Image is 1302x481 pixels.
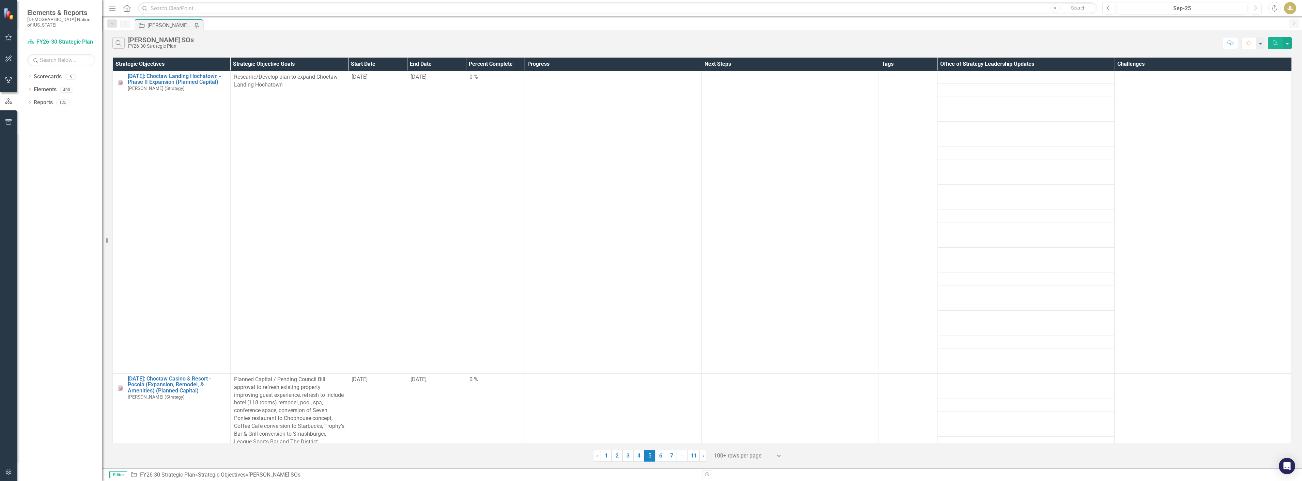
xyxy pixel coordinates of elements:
[128,44,194,49] div: FY26-30 Strategic Plan
[407,71,466,373] td: Double-Click to Edit
[116,384,124,392] img: Planned Capital
[138,2,1097,14] input: Search ClearPoint...
[937,260,1115,273] td: Double-Click to Edit
[248,471,300,478] div: [PERSON_NAME] SOs
[611,450,622,462] a: 2
[27,17,95,28] small: [DEMOGRAPHIC_DATA] Nation of [US_STATE]
[937,424,1115,436] td: Double-Click to Edit
[937,348,1115,361] td: Double-Click to Edit
[34,86,57,94] a: Elements
[879,71,938,373] td: Double-Click to Edit
[348,71,407,373] td: Double-Click to Edit
[34,73,62,81] a: Scorecards
[1117,2,1247,14] button: Sep-25
[140,471,195,478] a: FY26-30 Strategic Plan
[128,86,185,91] small: [PERSON_NAME] (Strategy)
[622,450,633,462] a: 3
[469,73,521,81] div: 0 %
[937,159,1115,172] td: Double-Click to Edit
[644,450,655,462] span: 5
[702,452,704,459] span: ›
[702,71,879,373] td: Double-Click to Edit
[937,134,1115,146] td: Double-Click to Edit
[937,222,1115,235] td: Double-Click to Edit
[937,436,1115,449] td: Double-Click to Edit
[525,71,702,373] td: Double-Click to Edit
[1284,2,1296,14] button: JL
[128,36,194,44] div: [PERSON_NAME] SOs
[116,78,124,86] img: Planned Capital
[937,373,1115,386] td: Double-Click to Edit
[60,87,73,93] div: 400
[128,394,185,400] small: [PERSON_NAME] (Strategy)
[1119,4,1245,13] div: Sep-25
[666,450,677,462] a: 7
[352,376,368,383] span: [DATE]
[937,310,1115,323] td: Double-Click to Edit
[230,71,348,373] td: Double-Click to Edit
[937,121,1115,134] td: Double-Click to Edit
[128,376,227,394] a: [DATE]: Choctaw Casino & Resort - Pocola (Expansion, Remodel, & Amenities) (Planned Capital)
[1115,71,1292,373] td: Double-Click to Edit
[937,96,1115,109] td: Double-Click to Edit
[937,285,1115,298] td: Double-Click to Edit
[937,298,1115,310] td: Double-Click to Edit
[937,273,1115,285] td: Double-Click to Edit
[27,54,95,66] input: Search Below...
[937,71,1115,83] td: Double-Click to Edit
[937,336,1115,348] td: Double-Click to Edit
[469,376,521,384] div: 0 %
[198,471,246,478] a: Strategic Objectives
[234,376,345,446] p: Planned Capital / Pending Council Bill approval to refresh existing property improving guest expe...
[410,376,427,383] span: [DATE]
[937,172,1115,184] td: Double-Click to Edit
[937,386,1115,399] td: Double-Click to Edit
[688,450,700,462] a: 11
[937,323,1115,336] td: Double-Click to Edit
[937,210,1115,222] td: Double-Click to Edit
[56,100,69,106] div: 125
[34,99,53,107] a: Reports
[130,471,697,479] div: » »
[937,184,1115,197] td: Double-Click to Edit
[601,450,611,462] a: 1
[937,247,1115,260] td: Double-Click to Edit
[655,450,666,462] a: 6
[1061,3,1096,13] button: Search
[1071,5,1086,11] span: Search
[937,197,1115,210] td: Double-Click to Edit
[410,74,427,80] span: [DATE]
[27,9,95,17] span: Elements & Reports
[352,74,368,80] span: [DATE]
[234,73,345,89] p: Researhc/Develop plan to expand Choctaw Landing Hochatown
[937,361,1115,373] td: Double-Click to Edit
[466,71,525,373] td: Double-Click to Edit
[128,73,227,85] a: [DATE]: Choctaw Landing Hochatown - Phase II Expansion (Planned Capital)
[937,235,1115,247] td: Double-Click to Edit
[109,471,127,478] span: Editor
[937,146,1115,159] td: Double-Click to Edit
[937,109,1115,121] td: Double-Click to Edit
[3,7,15,19] img: ClearPoint Strategy
[27,38,95,46] a: FY26-30 Strategic Plan
[148,21,192,30] div: [PERSON_NAME] SOs
[937,83,1115,96] td: Double-Click to Edit
[113,71,231,373] td: Double-Click to Edit Right Click for Context Menu
[937,399,1115,411] td: Double-Click to Edit
[937,411,1115,424] td: Double-Click to Edit
[65,74,76,80] div: 6
[633,450,644,462] a: 4
[1279,458,1295,474] div: Open Intercom Messenger
[596,452,598,459] span: ‹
